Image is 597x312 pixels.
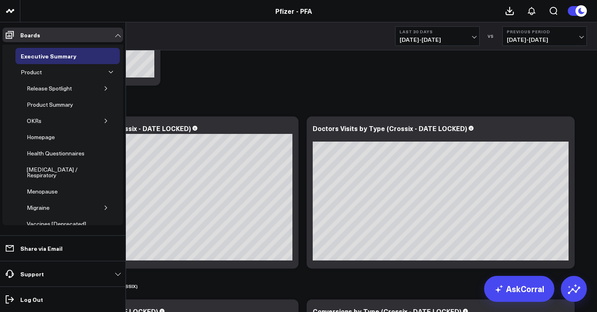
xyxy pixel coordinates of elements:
[15,48,82,64] a: Executive Summary
[25,100,75,110] div: Product Summary
[19,67,44,77] div: Product
[507,29,582,34] b: Previous Period
[275,6,312,15] a: Pfizer - PFA
[22,161,110,183] a: [MEDICAL_DATA] / Respiratory
[400,37,475,43] span: [DATE] - [DATE]
[20,296,43,303] p: Log Out
[25,84,74,93] div: Release Spotlight
[25,165,107,180] div: [MEDICAL_DATA] / Respiratory
[22,80,77,97] a: Release Spotlight
[25,132,57,142] div: Homepage
[22,145,90,161] a: Health Questionnaires
[20,32,40,38] p: Boards
[22,216,91,232] a: Vaccines [Deprecated]
[25,203,52,213] div: Migraine
[22,129,60,145] a: Homepage
[484,34,498,39] div: VS
[400,29,475,34] b: Last 30 Days
[25,148,87,158] div: Health Questionnaires
[502,26,587,46] button: Previous Period[DATE]-[DATE]
[2,292,123,307] a: Log Out
[22,113,47,129] a: OKRs
[25,219,88,229] div: Vaccines [Deprecated]
[484,276,554,302] a: AskCorral
[22,200,55,216] a: Migraine
[395,26,480,46] button: Last 30 Days[DATE]-[DATE]
[507,37,582,43] span: [DATE] - [DATE]
[22,97,78,113] a: Product Summary
[15,64,47,80] a: Product
[20,245,63,252] p: Share via Email
[25,116,43,126] div: OKRs
[25,187,60,196] div: Menopause
[19,51,78,61] div: Executive Summary
[22,183,63,200] a: Menopause
[20,271,44,277] p: Support
[313,124,467,133] div: Doctors Visits by Type (Crossix - DATE LOCKED)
